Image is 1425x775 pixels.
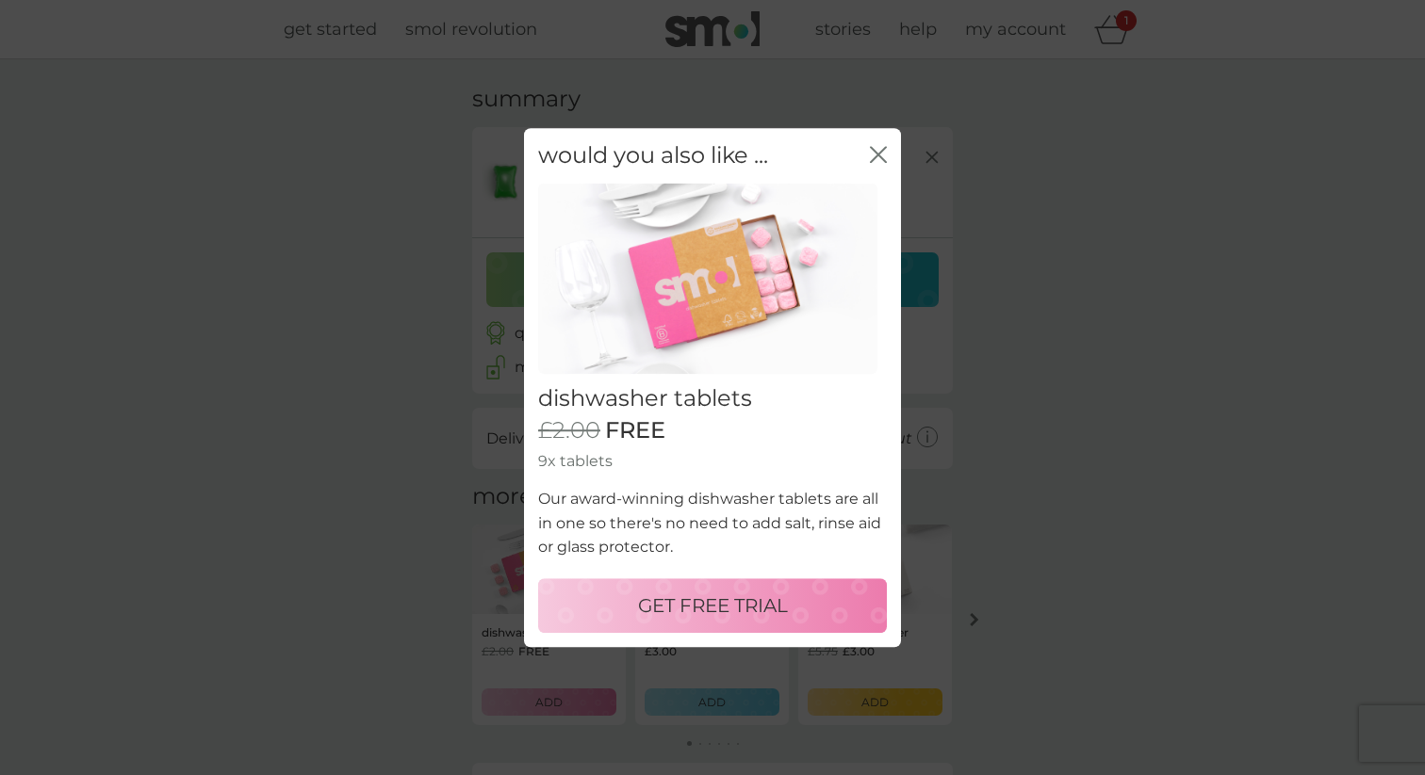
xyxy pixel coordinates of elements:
[538,142,768,170] h2: would you also like ...
[538,385,887,412] h2: dishwasher tablets
[605,417,665,444] span: FREE
[638,590,788,621] p: GET FREE TRIAL
[870,146,887,166] button: close
[538,417,600,444] span: £2.00
[538,578,887,633] button: GET FREE TRIAL
[538,449,887,474] p: 9x tablets
[538,487,887,559] p: Our award-winning dishwasher tablets are all in one so there's no need to add salt, rinse aid or ...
